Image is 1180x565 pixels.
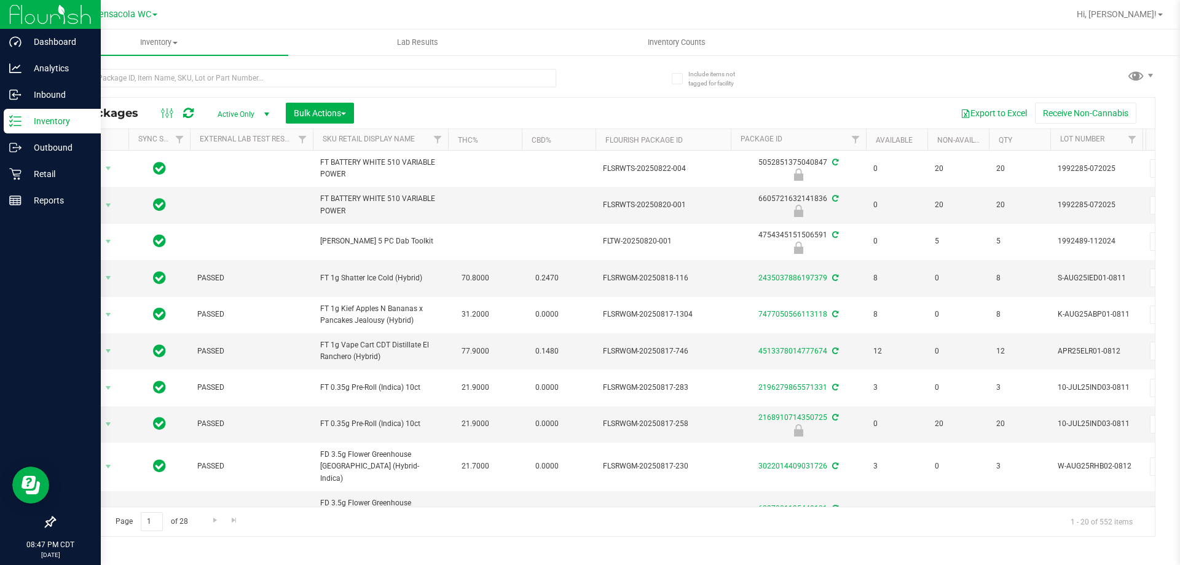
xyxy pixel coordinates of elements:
p: Analytics [22,61,95,76]
span: 20 [935,199,981,211]
span: 0.0000 [529,457,565,475]
div: 6605721632141836 [729,193,868,217]
span: 20 [935,418,981,430]
span: Sync from Compliance System [830,413,838,422]
a: 6897001135440101 [758,504,827,513]
span: PASSED [197,309,305,320]
span: All Packages [64,106,151,120]
span: FT 0.35g Pre-Roll (Indica) 10ct [320,382,441,393]
a: 3022014409031726 [758,462,827,470]
a: Filter [293,129,313,150]
div: Newly Received [729,205,868,217]
p: Inventory [22,114,95,128]
a: Inventory Counts [547,30,806,55]
span: select [101,416,116,433]
p: Reports [22,193,95,208]
span: 77.9000 [455,342,495,360]
p: Outbound [22,140,95,155]
span: Sync from Compliance System [830,194,838,203]
p: Inbound [22,87,95,102]
span: 0.0000 [529,415,565,433]
span: FLSRWGM-20250818-116 [603,272,723,284]
span: S-AUG25IED01-0811 [1058,272,1135,284]
span: FLSRWGM-20250817-1304 [603,309,723,320]
iframe: Resource center [12,467,49,504]
span: Pensacola WC [93,9,151,20]
div: Newly Received [729,424,868,437]
a: CBD% [532,136,551,144]
span: 1 - 20 of 552 items [1061,512,1143,531]
span: PASSED [197,382,305,393]
input: 1 [141,512,163,531]
div: Administrative Hold [729,168,868,181]
span: 21.7000 [455,457,495,475]
span: 0.2470 [529,269,565,287]
span: 0.1480 [529,342,565,360]
a: 2435037886197379 [758,274,827,282]
span: FLSRWTS-20250820-001 [603,199,723,211]
a: 2168910714350725 [758,413,827,422]
a: Flourish Package ID [605,136,683,144]
span: 8 [873,272,920,284]
p: Dashboard [22,34,95,49]
span: 20 [996,418,1043,430]
a: Lot Number [1060,135,1104,143]
span: FLSRWGM-20250817-283 [603,382,723,393]
span: 0.0000 [529,306,565,323]
a: Filter [846,129,866,150]
span: FLSRWGM-20250817-230 [603,460,723,472]
a: External Lab Test Result [200,135,296,143]
p: Retail [22,167,95,181]
span: Sync from Compliance System [830,347,838,355]
span: PASSED [197,346,305,357]
a: Filter [1122,129,1143,150]
p: 08:47 PM CDT [6,539,95,550]
span: Inventory Counts [631,37,722,48]
span: 21.9000 [455,379,495,397]
span: APR25ELR01-0812 [1058,346,1135,357]
span: 0 [935,272,981,284]
span: 3 [996,382,1043,393]
span: 12 [873,346,920,357]
span: In Sync [153,306,166,323]
a: THC% [458,136,478,144]
span: PASSED [197,418,305,430]
a: Filter [428,129,448,150]
span: FLSRWGM-20250817-258 [603,418,723,430]
span: In Sync [153,457,166,475]
div: 5052851375040847 [729,157,868,181]
a: 4513378014777674 [758,347,827,355]
span: 8 [873,309,920,320]
span: 3 [996,460,1043,472]
span: In Sync [153,232,166,250]
span: Sync from Compliance System [830,462,838,470]
span: FT BATTERY WHITE 510 VARIABLE POWER [320,193,441,216]
span: 20 [996,199,1043,211]
span: select [101,197,116,214]
span: In Sync [153,160,166,177]
a: Sync Status [138,135,186,143]
a: Go to the next page [206,512,224,529]
span: W-AUG25RHB02-0812 [1058,460,1135,472]
span: FD 3.5g Flower Greenhouse [GEOGRAPHIC_DATA] (Hybrid-Indica) [320,497,441,533]
inline-svg: Reports [9,194,22,207]
span: 3 [873,382,920,393]
span: select [101,306,116,323]
span: PASSED [197,460,305,472]
span: 12 [996,346,1043,357]
a: Filter [170,129,190,150]
a: 7477050566113118 [758,310,827,318]
span: Inventory [29,37,288,48]
span: 5 [935,235,981,247]
span: Sync from Compliance System [830,310,838,318]
button: Receive Non-Cannabis [1035,103,1136,124]
span: 0.0000 [529,379,565,397]
span: FT 1g Vape Cart CDT Distillate El Ranchero (Hybrid) [320,339,441,363]
span: [PERSON_NAME] 5 PC Dab Toolkit [320,235,441,247]
inline-svg: Retail [9,168,22,180]
span: Sync from Compliance System [830,274,838,282]
a: Lab Results [288,30,547,55]
a: Package ID [741,135,782,143]
inline-svg: Inbound [9,89,22,101]
span: 31.2000 [455,306,495,323]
